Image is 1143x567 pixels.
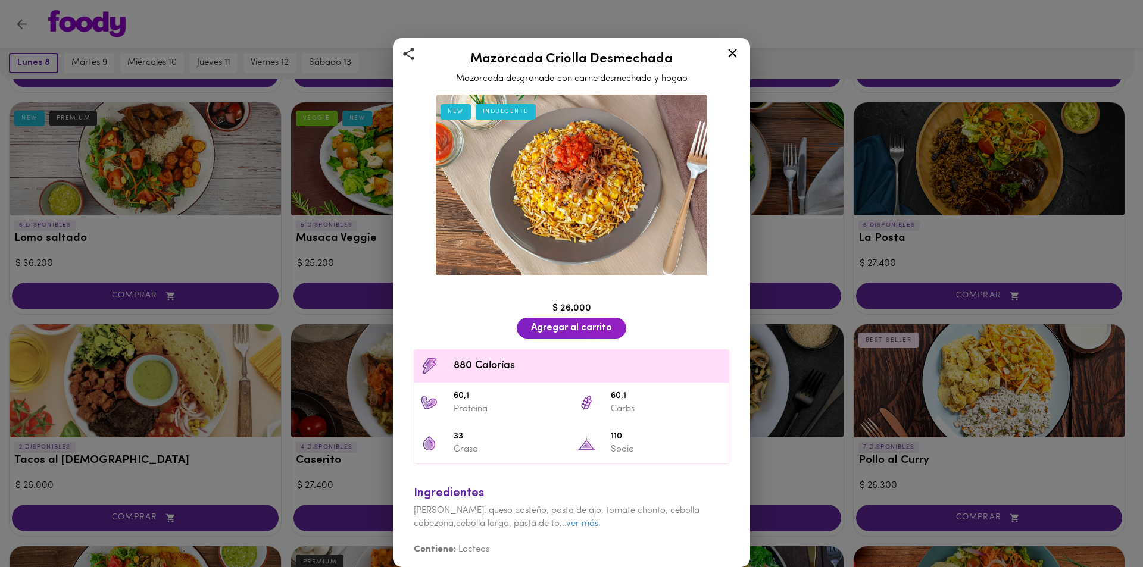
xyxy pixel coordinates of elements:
a: ver más [566,519,598,528]
p: Grasa [454,443,566,456]
span: 880 Calorías [454,358,723,374]
img: Mazorcada Criolla Desmechada [436,95,707,276]
span: 60,1 [611,390,723,403]
p: Sodio [611,443,723,456]
span: Mazorcada desgranada con carne desmechada y hogao [456,74,688,83]
img: 110 Sodio [577,434,595,452]
span: [PERSON_NAME]. queso costeño, pasta de ajo, tomate chonto, cebolla cabezona,cebolla larga, pasta ... [414,506,699,528]
h2: Mazorcada Criolla Desmechada [408,52,735,67]
span: 33 [454,430,566,444]
div: Lacteos [414,530,729,556]
div: NEW [441,104,471,120]
img: 33 Grasa [420,434,438,452]
p: Carbs [611,403,723,415]
p: Proteína [454,403,566,415]
img: 60,1 Proteína [420,394,438,412]
b: Contiene: [414,545,456,554]
div: Ingredientes [414,485,729,502]
img: 60,1 Carbs [577,394,595,412]
iframe: Messagebird Livechat Widget [1074,498,1131,555]
div: INDULGENTE [476,104,536,120]
span: 110 [611,430,723,444]
span: Agregar al carrito [531,322,612,334]
button: Agregar al carrito [517,318,626,339]
span: 60,1 [454,390,566,403]
img: Contenido calórico [420,357,438,375]
div: $ 26.000 [408,302,735,315]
